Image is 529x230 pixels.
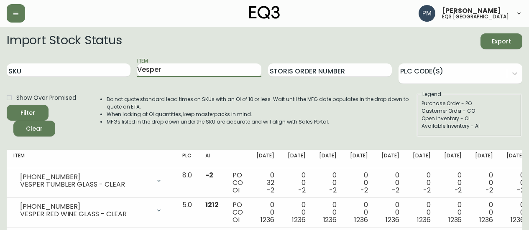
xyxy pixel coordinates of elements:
span: 1236 [261,215,274,225]
div: 0 32 [256,172,274,194]
div: 0 0 [444,172,462,194]
span: 1236 [479,215,493,225]
th: [DATE] [343,150,375,168]
div: [PHONE_NUMBER]VESPER TUMBLER GLASS - CLEAR [13,172,169,190]
div: 0 0 [475,201,493,224]
div: 0 0 [319,172,337,194]
img: logo [249,6,280,19]
span: Show Over Promised [16,94,76,102]
th: AI [199,150,226,168]
th: [DATE] [375,150,406,168]
th: [DATE] [468,150,500,168]
div: Customer Order - CO [422,107,517,115]
div: 0 0 [381,201,399,224]
li: Do not quote standard lead times on SKUs with an OI of 10 or less. Wait until the MFG date popula... [107,96,416,111]
span: 1212 [205,200,219,210]
div: 0 0 [413,172,431,194]
div: Available Inventory - AI [422,122,517,130]
legend: Legend [422,91,442,98]
span: -2 [298,185,306,195]
th: Item [7,150,176,168]
span: Clear [20,124,49,134]
span: -2 [329,185,337,195]
h5: eq3 [GEOGRAPHIC_DATA] [442,14,509,19]
span: 1236 [354,215,368,225]
div: VESPER RED WINE GLASS - CLEAR [20,210,151,218]
span: OI [233,215,240,225]
span: 1236 [511,215,524,225]
span: -2 [392,185,399,195]
div: 0 0 [475,172,493,194]
th: [DATE] [406,150,437,168]
div: PO CO [233,172,243,194]
td: 5.0 [176,198,199,227]
button: Clear [13,121,55,136]
span: -2 [267,185,274,195]
span: 1236 [323,215,337,225]
th: PLC [176,150,199,168]
span: -2 [360,185,368,195]
img: 0a7c5790205149dfd4c0ba0a3a48f705 [419,5,435,22]
div: [PHONE_NUMBER] [20,173,151,181]
h2: Import Stock Status [7,33,122,49]
div: 0 0 [256,201,274,224]
div: Open Inventory - OI [422,115,517,122]
div: 0 0 [444,201,462,224]
div: 0 0 [506,172,524,194]
li: MFGs listed in the drop down under the SKU are accurate and will align with Sales Portal. [107,118,416,126]
th: [DATE] [281,150,312,168]
div: PO CO [233,201,243,224]
td: 8.0 [176,168,199,198]
span: [PERSON_NAME] [442,8,501,14]
span: 1236 [292,215,306,225]
div: [PHONE_NUMBER]VESPER RED WINE GLASS - CLEAR [13,201,169,220]
span: 1236 [386,215,399,225]
span: 1236 [448,215,462,225]
div: 0 0 [381,172,399,194]
th: [DATE] [437,150,469,168]
div: 0 0 [350,172,368,194]
span: OI [233,185,240,195]
span: -2 [517,185,524,195]
li: When looking at OI quantities, keep masterpacks in mind. [107,111,416,118]
span: -2 [205,170,213,180]
div: 0 0 [319,201,337,224]
th: [DATE] [312,150,344,168]
div: VESPER TUMBLER GLASS - CLEAR [20,181,151,188]
span: -2 [423,185,431,195]
div: 0 0 [506,201,524,224]
span: -2 [486,185,493,195]
div: 0 0 [288,172,306,194]
div: 0 0 [350,201,368,224]
div: [PHONE_NUMBER] [20,203,151,210]
div: Purchase Order - PO [422,100,517,107]
div: 0 0 [288,201,306,224]
th: [DATE] [250,150,281,168]
span: Export [487,36,516,47]
span: 1236 [417,215,431,225]
span: -2 [455,185,462,195]
div: Filter [20,108,35,118]
button: Filter [7,105,49,121]
div: 0 0 [413,201,431,224]
button: Export [480,33,522,49]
